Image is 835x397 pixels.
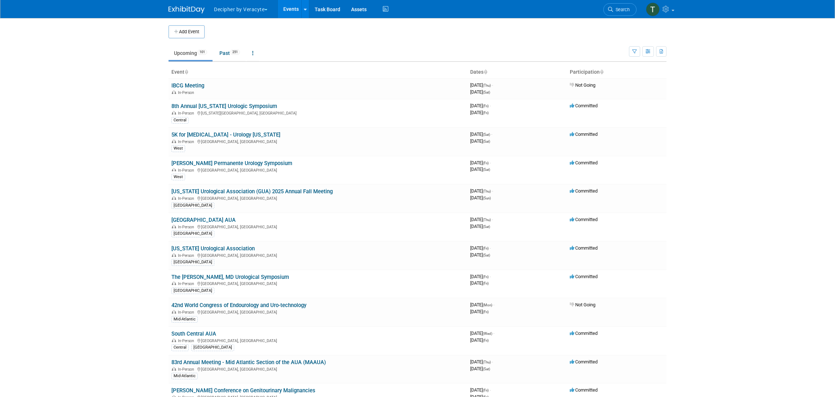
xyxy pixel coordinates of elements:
[570,131,598,137] span: Committed
[492,82,493,88] span: -
[470,309,489,314] span: [DATE]
[171,373,198,379] div: Mid-Atlantic
[483,275,489,279] span: (Fri)
[470,103,491,108] span: [DATE]
[172,310,176,314] img: In-Person Event
[570,302,595,307] span: Not Going
[483,338,489,342] span: (Fri)
[470,138,490,144] span: [DATE]
[171,302,306,308] a: 42nd World Congress of Endourology and Uro-technology
[171,252,464,258] div: [GEOGRAPHIC_DATA], [GEOGRAPHIC_DATA]
[171,359,326,366] a: 83rd Annual Meeting - Mid Atlantic Section of the AUA (MAAUA)
[483,225,490,229] span: (Sat)
[490,160,491,165] span: -
[171,202,214,209] div: [GEOGRAPHIC_DATA]
[169,66,467,78] th: Event
[178,139,196,144] span: In-Person
[169,6,205,13] img: ExhibitDay
[171,274,289,280] a: The [PERSON_NAME], MD Urological Symposium
[470,245,491,251] span: [DATE]
[483,246,489,250] span: (Fri)
[178,310,196,315] span: In-Person
[493,331,494,336] span: -
[470,82,493,88] span: [DATE]
[470,217,493,222] span: [DATE]
[470,359,493,364] span: [DATE]
[470,110,489,115] span: [DATE]
[470,302,494,307] span: [DATE]
[483,90,490,94] span: (Sat)
[470,224,490,229] span: [DATE]
[171,387,315,394] a: [PERSON_NAME] Conference on Genitourinary Malignancies
[492,217,493,222] span: -
[483,303,492,307] span: (Mon)
[570,387,598,393] span: Committed
[169,46,213,60] a: Upcoming101
[214,46,245,60] a: Past251
[171,217,236,223] a: [GEOGRAPHIC_DATA] AUA
[483,360,491,364] span: (Thu)
[470,89,490,95] span: [DATE]
[171,337,464,343] div: [GEOGRAPHIC_DATA], [GEOGRAPHIC_DATA]
[171,316,198,323] div: Mid-Atlantic
[172,111,176,115] img: In-Person Event
[171,331,216,337] a: South Central AUA
[493,302,494,307] span: -
[603,3,637,16] a: Search
[483,388,489,392] span: (Fri)
[172,139,176,143] img: In-Person Event
[470,274,491,279] span: [DATE]
[470,167,490,172] span: [DATE]
[172,338,176,342] img: In-Person Event
[171,309,464,315] div: [GEOGRAPHIC_DATA], [GEOGRAPHIC_DATA]
[171,259,214,266] div: [GEOGRAPHIC_DATA]
[570,103,598,108] span: Committed
[483,189,491,193] span: (Thu)
[172,253,176,257] img: In-Person Event
[570,82,595,88] span: Not Going
[483,218,491,222] span: (Thu)
[570,274,598,279] span: Committed
[567,66,666,78] th: Participation
[490,245,491,251] span: -
[191,344,234,351] div: [GEOGRAPHIC_DATA]
[470,280,489,286] span: [DATE]
[483,168,490,172] span: (Sat)
[470,131,492,137] span: [DATE]
[570,217,598,222] span: Committed
[483,310,489,314] span: (Fri)
[171,224,464,229] div: [GEOGRAPHIC_DATA], [GEOGRAPHIC_DATA]
[171,366,464,372] div: [GEOGRAPHIC_DATA], [GEOGRAPHIC_DATA]
[171,145,185,152] div: West
[646,3,660,16] img: Tony Alvarado
[171,167,464,173] div: [GEOGRAPHIC_DATA], [GEOGRAPHIC_DATA]
[483,253,490,257] span: (Sat)
[171,280,464,286] div: [GEOGRAPHIC_DATA], [GEOGRAPHIC_DATA]
[178,281,196,286] span: In-Person
[470,252,490,258] span: [DATE]
[178,90,196,95] span: In-Person
[570,359,598,364] span: Committed
[492,359,493,364] span: -
[171,174,185,180] div: West
[483,332,492,336] span: (Wed)
[483,367,490,371] span: (Sat)
[470,337,489,343] span: [DATE]
[570,331,598,336] span: Committed
[483,83,491,87] span: (Thu)
[171,188,333,195] a: [US_STATE] Urological Association (GUA) 2025 Annual Fall Meeting
[570,160,598,165] span: Committed
[172,90,176,94] img: In-Person Event
[178,367,196,372] span: In-Person
[171,117,189,124] div: Central
[483,111,489,115] span: (Fri)
[178,338,196,343] span: In-Person
[171,195,464,201] div: [GEOGRAPHIC_DATA], [GEOGRAPHIC_DATA]
[178,168,196,173] span: In-Person
[467,66,567,78] th: Dates
[172,367,176,371] img: In-Person Event
[171,131,280,138] a: 5K for [MEDICAL_DATA] - Urology [US_STATE]
[184,69,188,75] a: Sort by Event Name
[613,7,630,12] span: Search
[172,225,176,228] img: In-Person Event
